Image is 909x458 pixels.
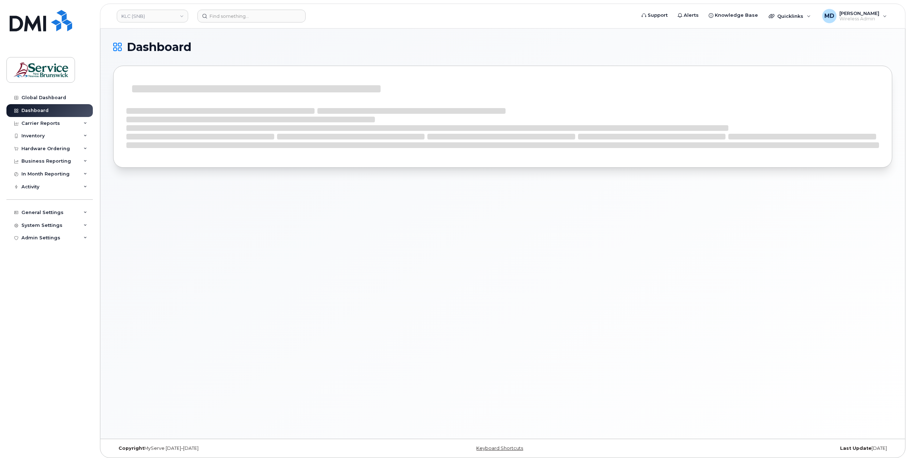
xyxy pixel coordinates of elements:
a: Keyboard Shortcuts [476,446,523,451]
div: MyServe [DATE]–[DATE] [113,446,373,451]
div: [DATE] [633,446,892,451]
strong: Last Update [840,446,872,451]
strong: Copyright [119,446,144,451]
span: Dashboard [127,42,191,52]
